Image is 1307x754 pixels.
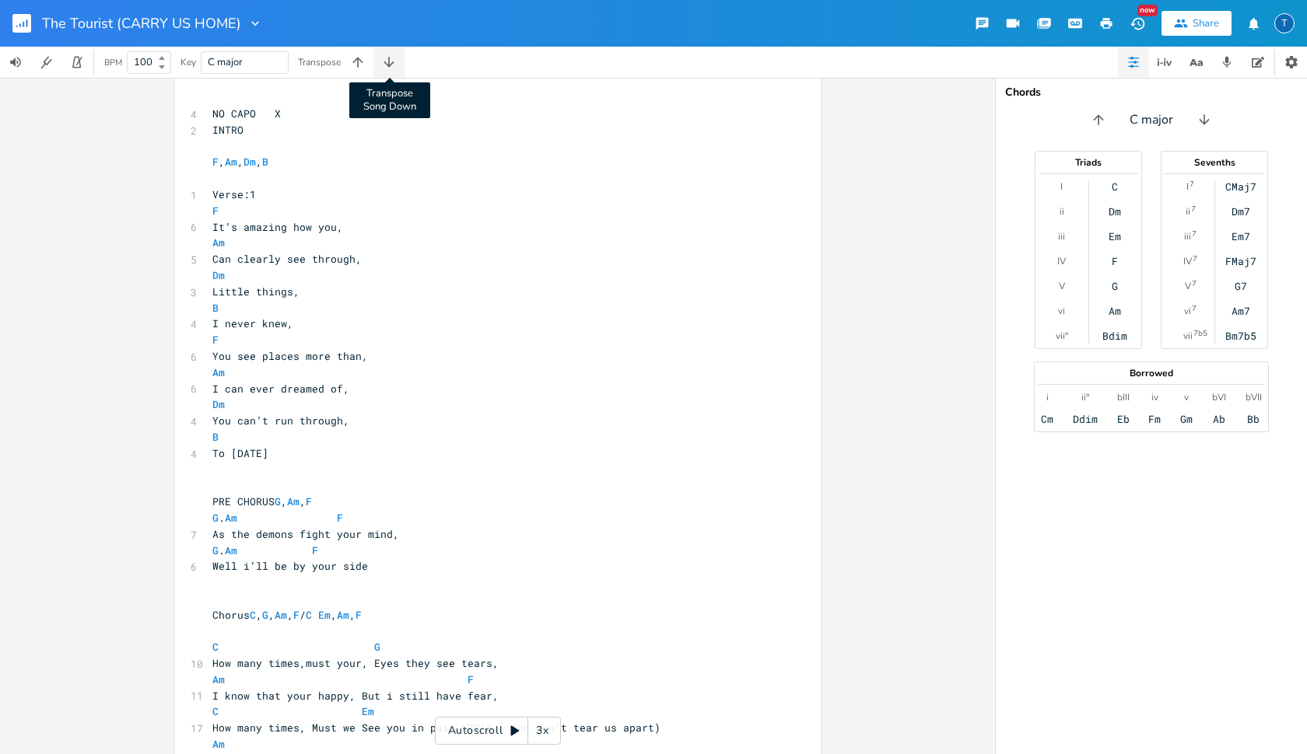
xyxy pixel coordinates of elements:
span: Am [212,737,225,751]
div: Borrowed [1035,368,1268,378]
div: Dm [1109,205,1121,218]
div: Ddim [1073,413,1098,425]
span: Chorus , , , / , , [212,608,368,622]
div: Share [1193,16,1219,30]
span: F [293,608,300,622]
span: It’s amazing how you, [212,220,343,234]
sup: 7 [1193,253,1197,265]
div: i [1046,391,1049,403]
span: C [306,608,312,622]
span: C [212,640,219,654]
div: Dm7 [1232,205,1250,218]
sup: 7 [1192,278,1197,290]
span: . [212,511,343,525]
span: . [212,543,324,557]
span: C major [1130,111,1173,129]
span: Dm [212,268,225,282]
span: NO CAPO X [212,106,281,120]
div: Bb [1247,413,1260,425]
span: C [250,608,256,622]
sup: 7 [1192,228,1197,240]
div: I [1060,180,1063,193]
div: vii° [1056,330,1068,342]
span: F [337,511,343,525]
div: V [1059,280,1065,292]
div: vii [1183,330,1193,342]
span: Am [287,494,300,508]
div: Autoscroll [435,717,561,745]
span: Am [225,155,237,169]
span: G [262,608,268,622]
span: Am [275,608,287,622]
div: Bdim [1102,330,1127,342]
div: Key [180,58,196,67]
div: bIII [1117,391,1130,403]
div: 3x [528,717,556,745]
span: G [275,494,281,508]
div: IV [1057,255,1066,267]
span: Am [212,236,225,250]
sup: 7 [1192,302,1197,315]
span: C major [208,55,243,69]
span: You see places more than, [212,349,368,363]
button: Share [1162,11,1232,36]
span: As the demons fight your mind, [212,527,399,541]
span: B [212,430,219,444]
span: Can clearly see through, [212,252,362,266]
div: Bm7b5 [1225,330,1256,342]
div: Fm [1148,413,1161,425]
div: Sevenths [1162,158,1267,167]
sup: 7 [1190,178,1194,190]
div: V [1185,280,1191,292]
div: Cm [1041,413,1053,425]
div: New [1137,5,1158,16]
div: Am [1109,305,1121,317]
div: BPM [104,58,122,67]
span: Well i’ll be by your side [212,559,368,573]
span: Verse:1 [212,187,256,201]
span: Little things, [212,284,300,298]
span: G [374,640,380,654]
span: Em [362,704,374,718]
div: C [1112,180,1118,193]
div: bVII [1246,391,1262,403]
span: PRE CHORUS , , [212,494,318,508]
span: , , , [212,155,268,169]
span: B [212,301,219,315]
span: Dm [244,155,256,169]
div: CMaj7 [1225,180,1256,193]
div: iii [1058,230,1065,243]
div: G [1112,280,1118,292]
span: I know that your happy, But i still have fear, [212,689,499,703]
button: New [1122,9,1153,37]
div: Transpose [298,58,341,67]
sup: 7b5 [1193,327,1207,340]
button: T [1274,5,1295,41]
span: Am [212,365,225,379]
div: Eb [1117,413,1130,425]
div: I [1186,180,1189,193]
div: vi [1184,305,1191,317]
div: FMaj7 [1225,255,1256,267]
div: ii [1060,205,1064,218]
span: You can’t run through, [212,414,349,428]
span: Am [225,511,237,525]
span: Em [318,608,331,622]
span: How many times,must your, Eyes they see tears, [212,656,499,670]
div: Em7 [1232,230,1250,243]
span: To [DATE] [212,446,268,460]
span: I can ever dreamed of, [212,382,349,396]
span: The Tourist (CARRY US HOME) [42,16,241,30]
span: How many times, Must we See you in pain, BV'S ( And don't tear us apart) [212,721,661,735]
span: I never knew, [212,316,293,330]
div: Chords [1005,87,1298,98]
div: v [1184,391,1189,403]
span: F [212,155,219,169]
div: Ab [1213,413,1225,425]
span: G [212,543,219,557]
span: Am [337,608,349,622]
span: C [212,704,219,718]
div: vi [1058,305,1065,317]
span: F [468,672,474,686]
span: Dm [212,397,225,411]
